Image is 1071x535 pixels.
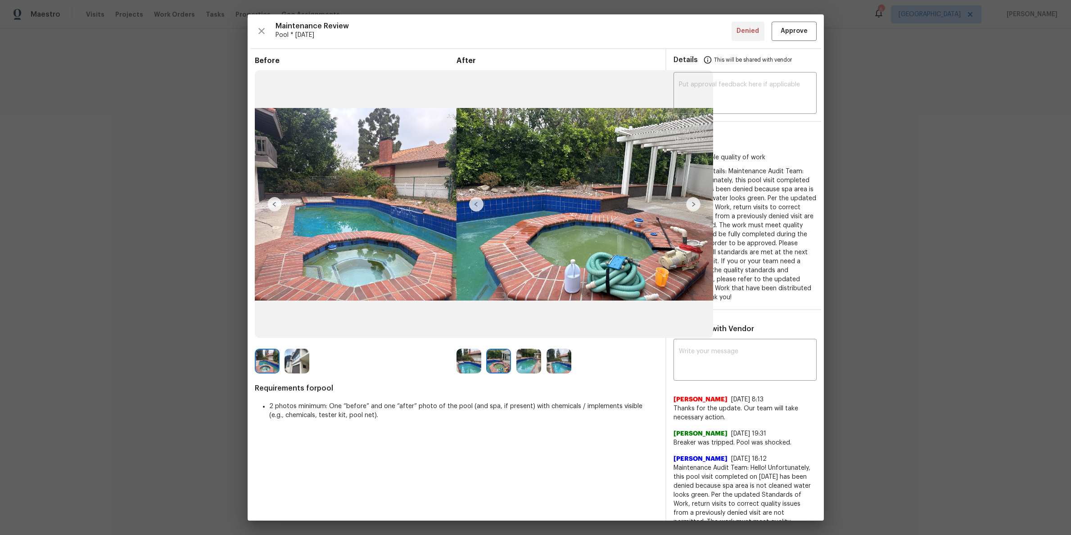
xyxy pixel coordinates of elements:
span: After [456,56,658,65]
span: Messages with Vendor [673,325,754,333]
span: Before [255,56,456,65]
img: right-chevron-button-url [686,197,700,211]
span: [PERSON_NAME] [673,454,728,463]
img: left-chevron-button-url [469,197,484,211]
span: [PERSON_NAME] [673,429,728,438]
img: left-chevron-button-url [267,197,282,211]
span: Thanks for the update. Our team will take necessary action. [673,404,817,422]
li: 2 photos minimum: One “before” and one “after” photo of the pool (and spa, if present) with chemi... [269,402,658,420]
span: [PERSON_NAME] [673,395,728,404]
span: [DATE] 8:13 [731,396,764,403]
span: Breaker was tripped. Pool was shocked. [673,438,817,447]
span: [DATE] 19:31 [731,431,766,437]
span: This will be shared with vendor [714,49,792,71]
span: Details [673,49,698,71]
span: Additional details: Maintenance Audit Team: Hello! Unfortunately, this pool visit completed on [D... [673,168,816,301]
span: Maintenance Review [276,22,732,31]
span: Approve [781,26,808,37]
span: Pool * [DATE] [276,31,732,40]
span: Requirements for pool [255,384,658,393]
span: [DATE] 18:12 [731,456,767,462]
button: Approve [772,22,817,41]
span: • Unacceptable quality of work [673,154,765,161]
